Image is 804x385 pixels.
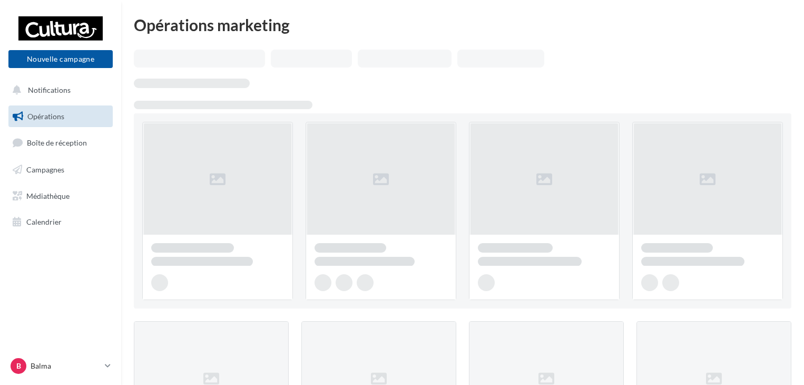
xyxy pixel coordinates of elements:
div: Opérations marketing [134,17,791,33]
a: B Balma [8,356,113,376]
span: Calendrier [26,217,62,226]
a: Campagnes [6,159,115,181]
span: Boîte de réception [27,138,87,147]
p: Balma [31,361,101,371]
a: Opérations [6,105,115,128]
span: Notifications [28,85,71,94]
span: Opérations [27,112,64,121]
span: Médiathèque [26,191,70,200]
button: Notifications [6,79,111,101]
a: Boîte de réception [6,131,115,154]
button: Nouvelle campagne [8,50,113,68]
span: Campagnes [26,165,64,174]
a: Calendrier [6,211,115,233]
span: B [16,361,21,371]
a: Médiathèque [6,185,115,207]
